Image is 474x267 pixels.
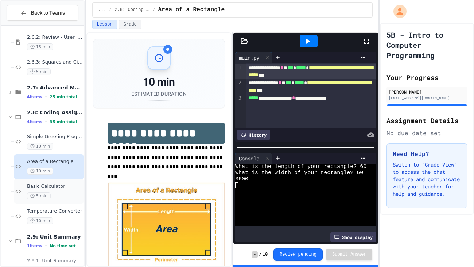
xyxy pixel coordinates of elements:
h2: Your Progress [386,72,467,83]
span: 10 min [27,217,53,224]
div: No due date set [386,129,467,137]
button: Submit Answer [326,249,372,260]
span: 35 min total [50,119,77,124]
button: Review pending [273,248,323,261]
span: Basic Calculator [27,183,83,190]
span: / [259,252,262,258]
span: • [45,94,47,100]
div: History [237,130,270,140]
button: Lesson [92,20,117,29]
span: What is the length of your rectangle? 60 [235,164,366,170]
span: 4 items [27,119,42,124]
span: 3600 [235,176,248,182]
span: 2.9.1: Unit Summary [27,258,83,264]
div: 10 min [131,76,187,89]
button: Grade [119,20,141,29]
span: 25 min total [50,95,77,99]
div: My Account [386,3,408,20]
button: Back to Teams [7,5,78,21]
span: / [152,7,155,13]
div: main.py [235,52,272,63]
span: 10 min [27,168,53,175]
span: Back to Teams [31,9,65,17]
span: - [252,251,257,258]
p: Switch to "Grade View" to access the chat feature and communicate with your teacher for help and ... [393,161,461,198]
span: 4 items [27,95,42,99]
span: • [45,243,47,249]
span: Simple Greeting Program [27,134,83,140]
span: Area of a Rectangle [158,5,225,14]
h3: Need Help? [393,149,461,158]
div: 1 [235,64,242,79]
span: 2.7: Advanced Math [27,84,83,91]
span: 5 min [27,68,51,75]
span: Area of a Rectangle [27,159,83,165]
span: What is the width of your rectangle? 60 [235,170,363,176]
span: 10 [263,252,268,258]
span: No time set [50,244,76,248]
div: [EMAIL_ADDRESS][DOMAIN_NAME] [389,95,465,101]
div: [PERSON_NAME] [389,88,465,95]
span: ... [98,7,106,13]
span: 10 min [27,143,53,150]
span: 2.6.2: Review - User Input [27,34,83,41]
span: Temperature Converter [27,208,83,214]
h1: 5B - Intro to Computer Programming [386,30,467,60]
span: / [109,7,112,13]
span: 2.8: Coding Assignments [114,7,149,13]
div: Console [235,153,272,164]
div: 3 [235,95,242,102]
span: 2.8: Coding Assignments [27,109,83,116]
span: Submit Answer [332,252,366,258]
span: 5 min [27,192,51,199]
div: Console [235,155,263,162]
span: 2.9: Unit Summary [27,233,83,240]
div: Estimated Duration [131,90,187,98]
div: 2 [235,79,242,94]
span: 15 min [27,43,53,50]
span: 1 items [27,244,42,248]
span: 2.6.3: Squares and Circles [27,59,83,65]
div: main.py [235,54,263,61]
div: Show display [330,232,376,242]
span: • [45,119,47,125]
h2: Assignment Details [386,115,467,126]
